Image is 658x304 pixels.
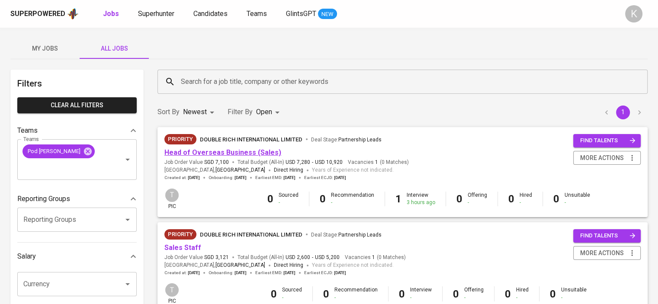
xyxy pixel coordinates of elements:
[164,229,196,240] div: New Job received from Demand Team
[274,167,303,173] span: Direct Hiring
[304,175,346,181] span: Earliest ECJD :
[122,154,134,166] button: Open
[204,159,229,166] span: SGD 7,100
[188,175,200,181] span: [DATE]
[247,9,269,19] a: Teams
[17,251,36,262] p: Salary
[164,270,200,276] span: Created at :
[520,199,532,206] div: -
[312,166,394,175] span: Years of Experience not indicated.
[17,190,137,208] div: Reporting Groups
[565,199,590,206] div: -
[164,135,196,144] span: Priority
[283,175,295,181] span: [DATE]
[193,10,228,18] span: Candidates
[282,294,302,301] div: -
[164,188,180,210] div: pic
[164,175,200,181] span: Created at :
[183,104,217,120] div: Newest
[410,286,432,301] div: Interview
[164,230,196,239] span: Priority
[312,159,313,166] span: -
[103,10,119,18] b: Jobs
[468,192,487,206] div: Offering
[395,193,401,205] b: 1
[371,254,375,261] span: 1
[286,10,316,18] span: GlintsGPT
[164,148,281,157] a: Head of Overseas Business (Sales)
[228,107,253,117] p: Filter By
[312,254,313,261] span: -
[338,232,382,238] span: Partnership Leads
[598,106,648,119] nav: pagination navigation
[17,77,137,90] h6: Filters
[323,288,329,300] b: 0
[565,192,590,206] div: Unsuitable
[318,10,337,19] span: NEW
[320,193,326,205] b: 0
[164,282,180,298] div: T
[399,288,405,300] b: 0
[267,193,273,205] b: 0
[188,270,200,276] span: [DATE]
[616,106,630,119] button: page 1
[164,243,201,252] a: Sales Staff
[334,286,378,301] div: Recommendation
[573,229,641,243] button: find talents
[456,193,462,205] b: 0
[164,134,196,144] div: New Job received from Demand Team
[204,254,229,261] span: SGD 3,121
[453,288,459,300] b: 0
[138,9,176,19] a: Superhunter
[331,199,374,206] div: -
[22,144,95,158] div: Pod [PERSON_NAME]
[164,254,229,261] span: Job Order Value
[279,199,299,206] div: -
[516,294,529,301] div: -
[16,43,74,54] span: My Jobs
[573,151,641,165] button: more actions
[215,166,265,175] span: [GEOGRAPHIC_DATA]
[183,107,207,117] p: Newest
[580,153,624,163] span: more actions
[338,137,382,143] span: Partnership Leads
[200,231,302,238] span: Double Rich International Limited
[315,159,343,166] span: USD 10,920
[580,248,624,259] span: more actions
[311,232,382,238] span: Deal Stage :
[255,175,295,181] span: Earliest EMD :
[24,100,130,111] span: Clear All filters
[464,286,484,301] div: Offering
[157,107,180,117] p: Sort By
[17,194,70,204] p: Reporting Groups
[580,231,636,241] span: find talents
[573,134,641,147] button: find talents
[561,286,587,301] div: Unsuitable
[164,166,265,175] span: [GEOGRAPHIC_DATA] ,
[468,199,487,206] div: -
[286,254,310,261] span: USD 2,600
[553,193,559,205] b: 0
[10,9,65,19] div: Superpowered
[85,43,144,54] span: All Jobs
[286,9,337,19] a: GlintsGPT NEW
[334,294,378,301] div: -
[274,262,303,268] span: Direct Hiring
[283,270,295,276] span: [DATE]
[10,7,79,20] a: Superpoweredapp logo
[234,175,247,181] span: [DATE]
[407,192,435,206] div: Interview
[508,193,514,205] b: 0
[200,136,302,143] span: Double Rich International Limited
[17,125,38,136] p: Teams
[625,5,642,22] div: K
[255,270,295,276] span: Earliest EMD :
[315,254,340,261] span: USD 5,200
[550,288,556,300] b: 0
[122,214,134,226] button: Open
[312,261,394,270] span: Years of Experience not indicated.
[374,159,378,166] span: 1
[234,270,247,276] span: [DATE]
[580,136,636,146] span: find talents
[209,270,247,276] span: Onboarding :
